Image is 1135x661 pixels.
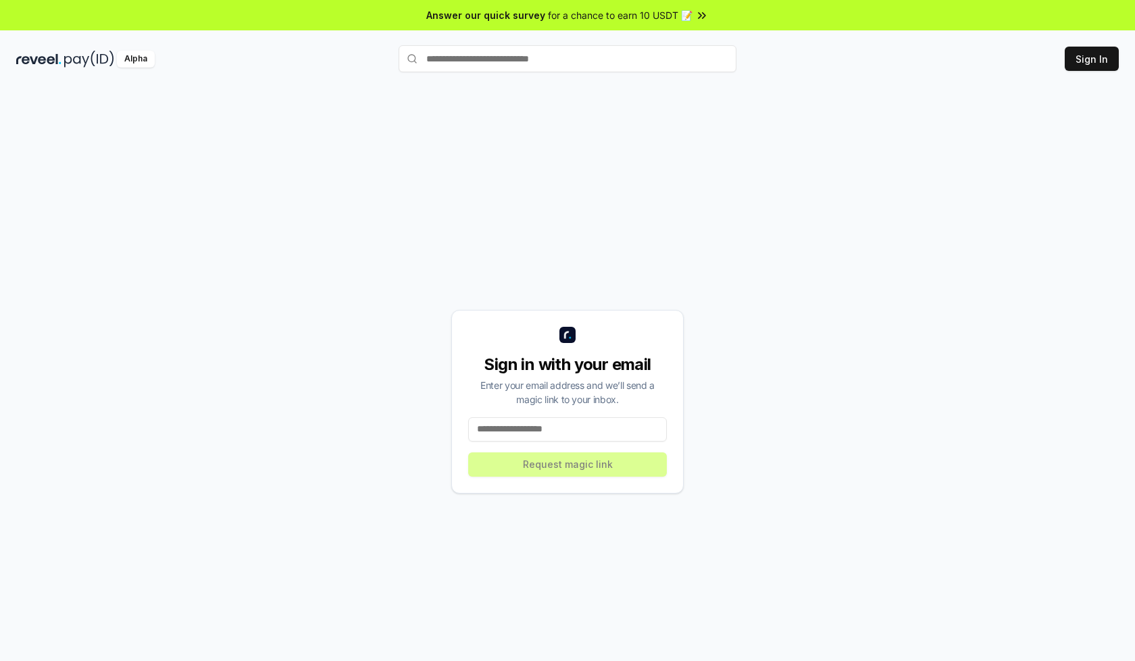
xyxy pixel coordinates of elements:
[117,51,155,68] div: Alpha
[548,8,692,22] span: for a chance to earn 10 USDT 📝
[426,8,545,22] span: Answer our quick survey
[468,354,667,375] div: Sign in with your email
[64,51,114,68] img: pay_id
[468,378,667,406] div: Enter your email address and we’ll send a magic link to your inbox.
[1065,47,1119,71] button: Sign In
[559,327,576,343] img: logo_small
[16,51,61,68] img: reveel_dark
